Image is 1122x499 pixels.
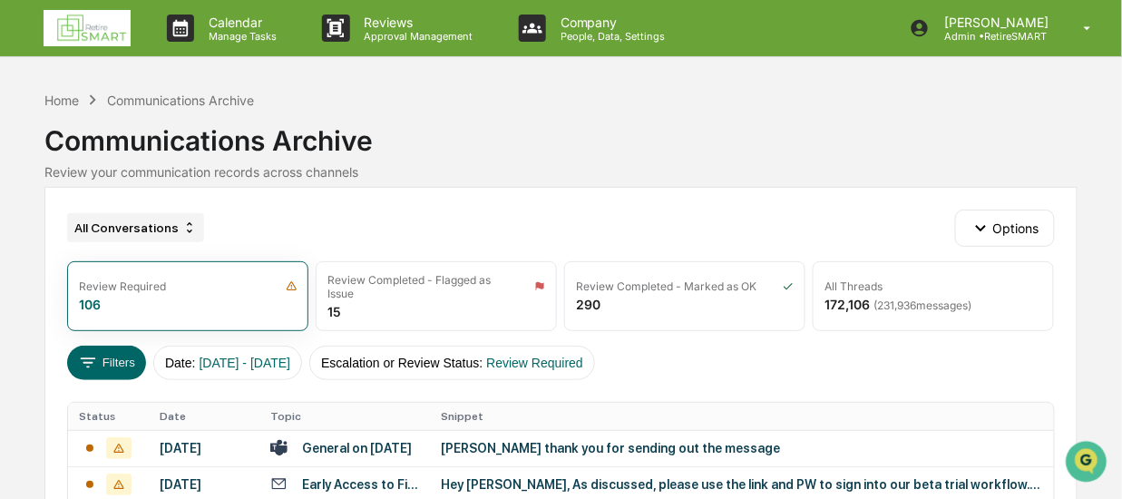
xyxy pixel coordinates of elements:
[309,346,595,380] button: Escalation or Review Status:Review Required
[327,273,512,300] div: Review Completed - Flagged as Issue
[783,280,794,292] img: icon
[132,230,146,244] div: 🗄️
[124,220,232,253] a: 🗄️Attestations
[824,297,971,312] div: 172,106
[576,297,600,312] div: 290
[194,15,286,30] p: Calendar
[44,93,79,108] div: Home
[107,93,254,108] div: Communications Archive
[67,346,146,380] button: Filters
[79,297,101,312] div: 106
[150,228,225,246] span: Attestations
[546,30,675,43] p: People, Data, Settings
[44,164,1077,180] div: Review your communication records across channels
[11,255,122,288] a: 🔎Data Lookup
[546,15,675,30] p: Company
[36,228,117,246] span: Preclearance
[160,441,249,455] div: [DATE]
[18,138,51,171] img: 1746055101610-c473b297-6a78-478c-a979-82029cc54cd1
[441,477,1042,492] div: Hey [PERSON_NAME], As discussed, please use the link and PW to sign into our beta trial workflow....
[62,138,298,156] div: Start new chat
[18,230,33,244] div: 🖐️
[486,356,583,370] span: Review Required
[930,30,1058,43] p: Admin • RetireSMART
[286,280,298,292] img: icon
[308,143,330,165] button: Start new chat
[62,156,229,171] div: We're available if you need us!
[327,304,341,319] div: 15
[67,213,204,242] div: All Conversations
[11,220,124,253] a: 🖐️Preclearance
[824,279,883,293] div: All Threads
[149,403,259,430] th: Date
[350,30,483,43] p: Approval Management
[955,210,1054,246] button: Options
[534,280,545,292] img: icon
[79,279,166,293] div: Review Required
[194,30,286,43] p: Manage Tasks
[36,262,114,280] span: Data Lookup
[153,346,302,380] button: Date:[DATE] - [DATE]
[44,10,131,46] img: logo
[160,477,249,492] div: [DATE]
[430,403,1053,430] th: Snippet
[18,37,330,66] p: How can we help?
[930,15,1058,30] p: [PERSON_NAME]
[1064,439,1113,488] iframe: Open customer support
[68,403,149,430] th: Status
[200,356,291,370] span: [DATE] - [DATE]
[44,110,1077,157] div: Communications Archive
[302,441,412,455] div: General on [DATE]
[47,82,299,101] input: Clear
[128,306,220,320] a: Powered byPylon
[576,279,756,293] div: Review Completed - Marked as OK
[302,477,419,492] div: Early Access to Filed
[259,403,430,430] th: Topic
[873,298,971,312] span: ( 231,936 messages)
[18,264,33,279] div: 🔎
[180,307,220,320] span: Pylon
[350,15,483,30] p: Reviews
[441,441,1042,455] div: [PERSON_NAME] thank you for sending out the message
